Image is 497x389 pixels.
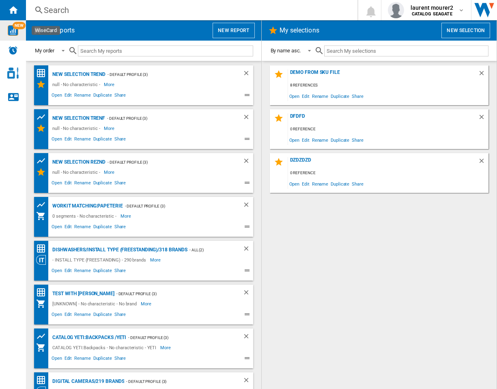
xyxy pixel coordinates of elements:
div: [UNKNOWN] - No characteristic - No brand [50,299,141,309]
div: Price Matrix [36,375,50,385]
div: test with [PERSON_NAME] [50,289,114,299]
span: More [150,255,162,265]
div: CATALOG YETI:Backpacks /YETI [50,333,126,343]
div: null - No characteristic - [50,80,104,89]
div: 0 reference [288,124,489,134]
div: - Default profile (3) [105,113,226,123]
div: - INSTALL TYPE (FREESTANDING) - 290 brands [50,255,150,265]
img: wise-card.svg [8,25,18,36]
img: alerts-logo.svg [8,45,18,55]
div: Delete [243,333,253,343]
span: Rename [73,179,92,189]
span: Edit [301,134,311,145]
div: Delete [243,245,253,255]
span: Open [50,311,63,320]
div: Delete [478,113,488,124]
div: Delete [243,289,253,299]
div: My Assortment [36,343,50,352]
span: More [141,299,153,309]
div: Delete [243,69,253,80]
span: Share [351,178,365,189]
div: Delete [478,69,488,80]
span: Open [50,135,63,145]
span: Open [288,134,301,145]
div: My Assortment [36,299,50,309]
span: Open [50,267,63,277]
span: More [120,211,132,221]
input: Search My reports [78,45,253,56]
span: Share [113,223,127,233]
span: Duplicate [92,223,113,233]
div: 0 reference [288,168,489,178]
span: Rename [73,91,92,101]
div: Product prices grid [36,200,50,210]
span: Duplicate [92,354,113,364]
span: More [104,80,116,89]
span: Edit [301,178,311,189]
span: Open [50,179,63,189]
span: Rename [73,267,92,277]
div: Dishwashers/INSTALL TYPE (FREESTANDING)/318 brands [50,245,187,255]
div: By name asc. [271,48,301,54]
div: New selection trenf [50,113,105,123]
div: Delete [478,157,488,168]
span: Open [50,354,63,364]
span: Open [288,178,301,189]
div: - Default profile (3) [126,333,226,343]
span: Duplicate [329,91,351,102]
span: Duplicate [92,267,113,277]
div: My Selections [36,80,50,89]
div: 8 references [288,80,489,91]
div: Search [44,4,336,16]
span: Share [113,91,127,101]
span: More [104,123,116,133]
span: Rename [73,354,92,364]
span: Edit [63,179,73,189]
button: New selection [441,23,490,38]
div: Delete [243,376,253,387]
span: Rename [311,134,329,145]
div: dzdzdzd [288,157,478,168]
span: Rename [73,135,92,145]
span: NEW [13,22,26,29]
span: Share [351,134,365,145]
div: Price Matrix [36,287,50,298]
span: Share [113,311,127,320]
div: Price Matrix [36,244,50,254]
span: Open [50,91,63,101]
div: dfdfd [288,113,478,124]
img: profile.jpg [388,2,404,18]
div: Product prices grid [36,112,50,122]
div: Delete [243,157,253,167]
div: My Assortment [36,211,50,221]
input: Search My selections [324,45,488,56]
span: Edit [63,267,73,277]
div: - Default profile (3) [105,69,226,80]
div: Category View [36,255,50,265]
span: Share [113,354,127,364]
span: Rename [73,311,92,320]
div: Workit Matching:Papeterie [50,201,123,211]
div: - Default profile (3) [114,289,226,299]
span: Share [113,135,127,145]
span: Duplicate [92,135,113,145]
span: Rename [311,91,329,102]
div: - ALL (2) [187,245,226,255]
span: Edit [63,311,73,320]
div: Delete [243,113,253,123]
span: laurent mourer2 [411,4,453,12]
span: Rename [311,178,329,189]
span: Duplicate [92,311,113,320]
span: Duplicate [92,179,113,189]
span: Share [113,267,127,277]
div: CATALOG YETI:Backpacks - No characteristic - YETI [50,343,160,352]
span: More [160,343,172,352]
span: More [104,167,116,177]
div: demo from sku file [288,69,478,80]
span: Edit [301,91,311,102]
div: My order [35,48,54,54]
div: New selection reznd [50,157,105,167]
div: - Default profile (3) [124,376,226,387]
div: null - No characteristic - [50,167,104,177]
h2: My reports [42,23,76,38]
